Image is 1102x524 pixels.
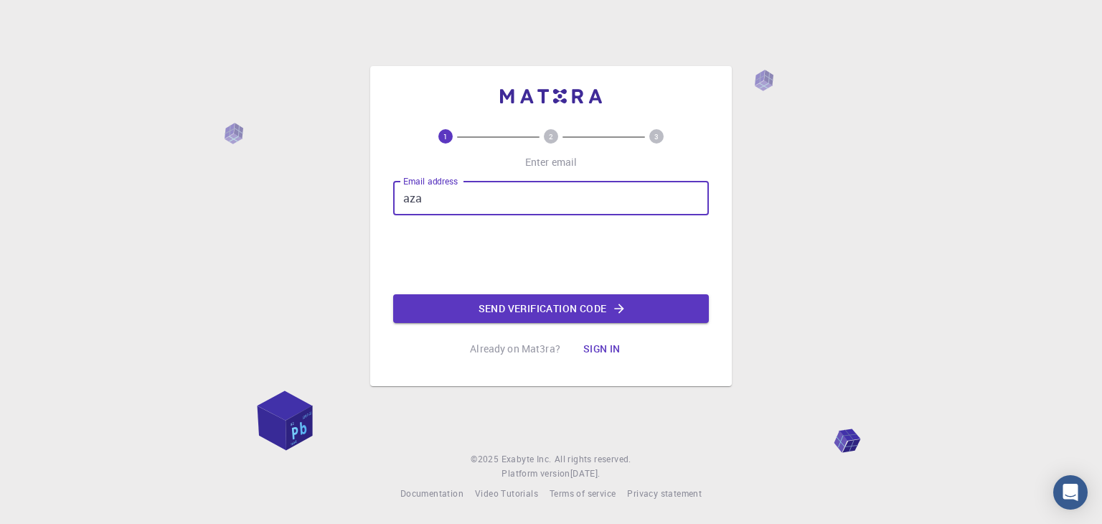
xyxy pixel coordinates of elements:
[470,342,560,356] p: Already on Mat3ra?
[550,487,616,499] span: Terms of service
[471,452,501,467] span: © 2025
[403,175,458,187] label: Email address
[1053,475,1088,510] div: Open Intercom Messenger
[501,452,552,467] a: Exabyte Inc.
[654,131,659,141] text: 3
[443,131,448,141] text: 1
[400,487,463,501] a: Documentation
[570,467,601,481] a: [DATE].
[627,487,702,499] span: Privacy statement
[550,487,616,501] a: Terms of service
[572,334,632,363] button: Sign in
[393,294,709,323] button: Send verification code
[475,487,538,499] span: Video Tutorials
[525,155,578,169] p: Enter email
[549,131,553,141] text: 2
[501,467,570,481] span: Platform version
[442,227,660,283] iframe: reCAPTCHA
[555,452,631,467] span: All rights reserved.
[501,453,552,464] span: Exabyte Inc.
[570,467,601,479] span: [DATE] .
[475,487,538,501] a: Video Tutorials
[400,487,463,499] span: Documentation
[627,487,702,501] a: Privacy statement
